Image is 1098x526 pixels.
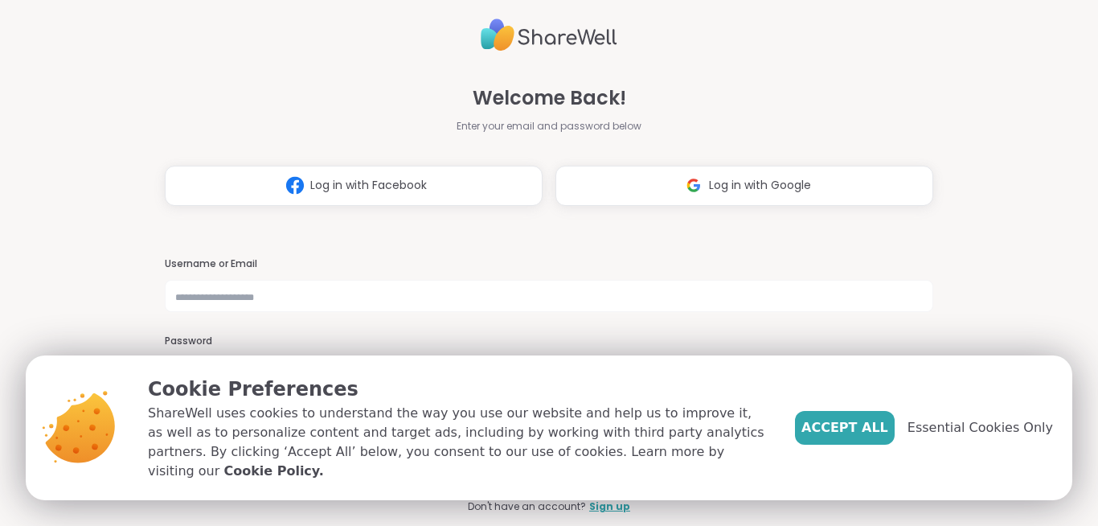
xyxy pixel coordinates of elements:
span: Welcome Back! [473,84,626,113]
span: Accept All [801,418,888,438]
span: Essential Cookies Only [907,418,1053,438]
img: ShareWell Logo [481,12,617,58]
button: Log in with Google [555,166,933,206]
a: Sign up [589,499,630,514]
h3: Password [165,335,933,348]
a: Cookie Policy. [223,462,323,481]
span: Enter your email and password below [457,119,641,134]
span: Log in with Facebook [310,177,427,194]
span: Log in with Google [709,177,811,194]
button: Accept All [795,411,895,445]
h3: Username or Email [165,257,933,271]
button: Log in with Facebook [165,166,543,206]
img: ShareWell Logomark [678,171,709,200]
p: Cookie Preferences [148,375,769,404]
p: ShareWell uses cookies to understand the way you use our website and help us to improve it, as we... [148,404,769,481]
img: ShareWell Logomark [280,171,310,200]
span: Don't have an account? [468,499,586,514]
